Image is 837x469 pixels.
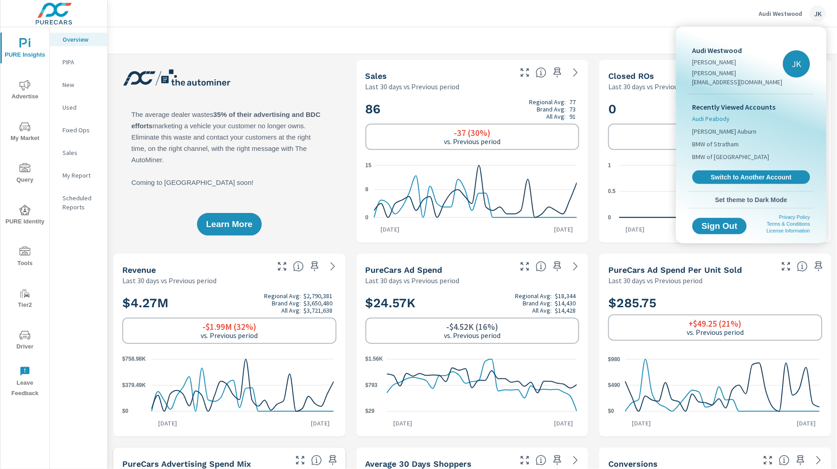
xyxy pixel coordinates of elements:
p: Audi Westwood [693,45,783,56]
span: Switch to Another Account [697,173,805,181]
span: Audi Peabody [693,114,730,123]
a: Privacy Policy [779,214,810,220]
span: BMW of Stratham [693,140,739,149]
button: Sign Out [693,218,747,234]
button: Set theme to Dark Mode [689,192,814,208]
span: Set theme to Dark Mode [693,196,810,204]
p: [PERSON_NAME][EMAIL_ADDRESS][DOMAIN_NAME] [693,68,783,87]
p: Recently Viewed Accounts [693,102,810,112]
p: [PERSON_NAME] [693,58,783,67]
span: BMW of [GEOGRAPHIC_DATA] [693,152,770,161]
span: [PERSON_NAME] Auburn [693,127,757,136]
a: Terms & Conditions [767,221,810,227]
span: Sign Out [700,222,740,230]
a: Switch to Another Account [693,170,810,184]
div: JK [783,50,810,77]
a: License Information [767,228,810,233]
